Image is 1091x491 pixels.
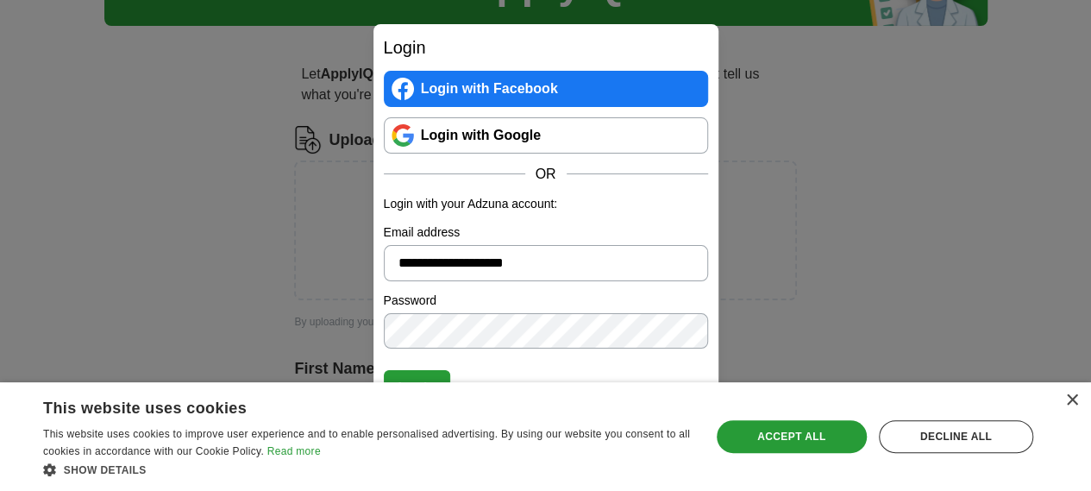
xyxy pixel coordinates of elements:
p: Login with your Adzuna account: [384,195,708,213]
div: Show details [43,461,691,478]
div: No account? [465,369,618,398]
a: Login with Facebook [384,71,708,107]
div: Close [1065,394,1078,407]
a: Read more, opens a new window [267,445,321,457]
button: Login [384,370,451,406]
span: OR [525,164,567,185]
div: This website uses cookies [43,393,648,419]
div: Decline all [879,420,1033,453]
label: Email address [384,223,708,242]
span: This website uses cookies to improve user experience and to enable personalised advertising. By u... [43,428,690,457]
a: Login with Google [384,117,708,154]
div: Accept all [717,420,867,453]
h2: Login [384,35,708,60]
label: Password [384,292,708,310]
span: Show details [64,464,147,476]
